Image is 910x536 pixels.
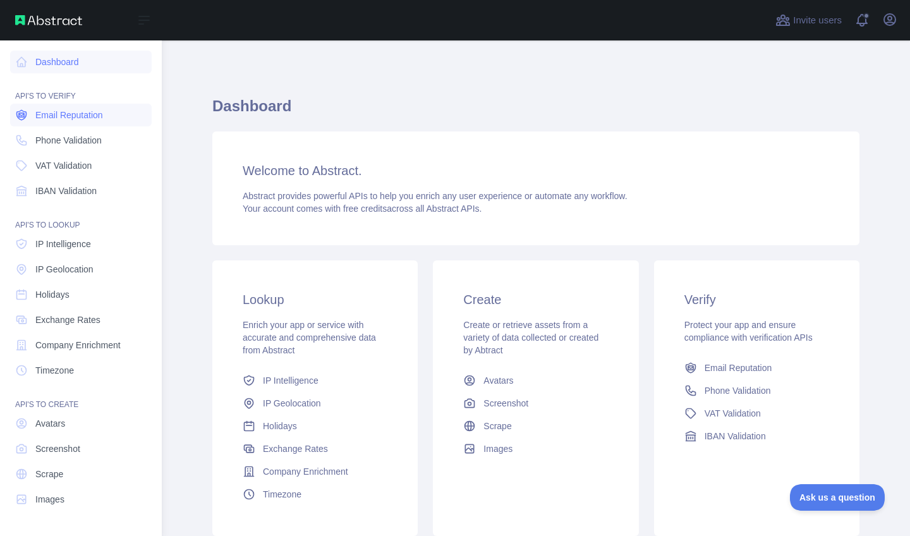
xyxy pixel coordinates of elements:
a: Avatars [10,412,152,435]
h1: Dashboard [212,96,859,126]
span: Company Enrichment [263,465,348,478]
span: Timezone [35,364,74,377]
span: Protect your app and ensure compliance with verification APIs [684,320,813,343]
span: Exchange Rates [263,442,328,455]
a: Images [458,437,613,460]
img: Abstract API [15,15,82,25]
span: Timezone [263,488,301,501]
a: IP Geolocation [238,392,392,415]
span: Abstract provides powerful APIs to help you enrich any user experience or automate any workflow. [243,191,628,201]
span: Avatars [483,374,513,387]
a: Phone Validation [679,379,834,402]
span: Avatars [35,417,65,430]
span: IP Intelligence [263,374,318,387]
span: IP Geolocation [263,397,321,410]
span: Phone Validation [35,134,102,147]
span: Create or retrieve assets from a variety of data collected or created by Abtract [463,320,598,355]
a: Exchange Rates [10,308,152,331]
a: Holidays [10,283,152,306]
h3: Create [463,291,608,308]
a: Holidays [238,415,392,437]
a: IP Geolocation [10,258,152,281]
button: Invite users [773,10,844,30]
a: IBAN Validation [679,425,834,448]
h3: Welcome to Abstract. [243,162,829,180]
span: Exchange Rates [35,314,100,326]
a: Screenshot [458,392,613,415]
div: API'S TO LOOKUP [10,205,152,230]
span: Screenshot [35,442,80,455]
span: Holidays [35,288,70,301]
h3: Lookup [243,291,387,308]
a: Exchange Rates [238,437,392,460]
span: Images [483,442,513,455]
span: IP Geolocation [35,263,94,276]
a: VAT Validation [10,154,152,177]
span: Enrich your app or service with accurate and comprehensive data from Abstract [243,320,376,355]
a: Company Enrichment [10,334,152,356]
a: Dashboard [10,51,152,73]
span: Email Reputation [35,109,103,121]
span: Your account comes with across all Abstract APIs. [243,204,482,214]
span: Company Enrichment [35,339,121,351]
a: IP Intelligence [10,233,152,255]
a: Email Reputation [679,356,834,379]
a: Timezone [238,483,392,506]
span: VAT Validation [705,407,761,420]
span: Invite users [793,13,842,28]
span: VAT Validation [35,159,92,172]
span: Phone Validation [705,384,771,397]
a: Scrape [10,463,152,485]
a: Scrape [458,415,613,437]
span: Images [35,493,64,506]
span: IBAN Validation [35,185,97,197]
span: Scrape [35,468,63,480]
div: API'S TO CREATE [10,384,152,410]
a: Images [10,488,152,511]
iframe: Toggle Customer Support [790,484,885,511]
div: API'S TO VERIFY [10,76,152,101]
span: IP Intelligence [35,238,91,250]
a: VAT Validation [679,402,834,425]
a: Timezone [10,359,152,382]
span: free credits [343,204,387,214]
a: Email Reputation [10,104,152,126]
a: IP Intelligence [238,369,392,392]
h3: Verify [684,291,829,308]
a: Avatars [458,369,613,392]
a: Company Enrichment [238,460,392,483]
span: IBAN Validation [705,430,766,442]
a: Phone Validation [10,129,152,152]
a: IBAN Validation [10,180,152,202]
span: Email Reputation [705,362,772,374]
span: Screenshot [483,397,528,410]
span: Scrape [483,420,511,432]
a: Screenshot [10,437,152,460]
span: Holidays [263,420,297,432]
